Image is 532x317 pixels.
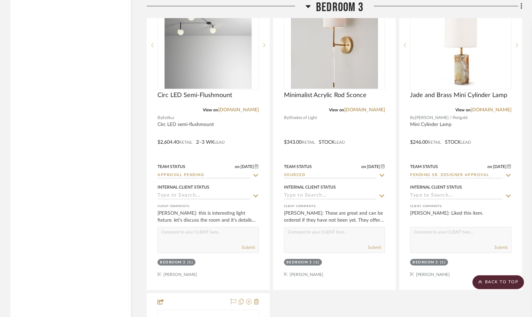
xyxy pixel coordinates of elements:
a: [DOMAIN_NAME] [471,108,511,112]
div: Team Status [284,164,312,170]
div: (1) [314,260,319,265]
div: Bedroom 3 [413,260,438,265]
a: [DOMAIN_NAME] [344,108,385,112]
input: Type to Search… [410,172,503,179]
div: Internal Client Status [284,184,336,190]
div: Bedroom 3 [286,260,312,265]
input: Type to Search… [284,172,377,179]
div: 0 [158,1,259,89]
div: [PERSON_NAME]: These are great and can be ordered if they have not been yet. They offer a nice bl... [284,210,385,224]
div: [PERSON_NAME]: this is interesting light fixture. let's discuss the room and it's details before ... [157,210,259,224]
div: Bedroom 3 [160,260,186,265]
div: Internal Client Status [157,184,209,190]
input: Type to Search… [157,193,250,199]
span: on [487,165,492,169]
span: View on [329,108,344,112]
div: [PERSON_NAME]: Liked this item. [410,210,511,224]
input: Type to Search… [284,193,377,199]
span: on [235,165,240,169]
div: Team Status [410,164,438,170]
input: Type to Search… [157,172,250,179]
img: Circ LED Semi-Flushmount [164,2,252,89]
span: [DATE] [240,164,255,169]
img: Minimalist Acrylic Rod Sconce [291,2,378,89]
span: on [361,165,366,169]
a: [DOMAIN_NAME] [218,108,259,112]
span: [PERSON_NAME] / Perigold [415,114,468,121]
div: Internal Client Status [410,184,462,190]
img: Jade and Brass Mini Cylinder Lamp [417,2,504,89]
input: Type to Search… [410,193,503,199]
button: Submit [368,244,381,251]
div: (1) [187,260,193,265]
span: By [410,114,415,121]
div: (1) [440,260,446,265]
span: Shades of Light [289,114,317,121]
button: Submit [242,244,255,251]
span: [DATE] [492,164,507,169]
span: By [157,114,162,121]
span: [DATE] [366,164,381,169]
button: Submit [494,244,508,251]
div: Team Status [157,164,185,170]
span: Minimalist Acrylic Rod Sconce [284,92,367,99]
span: Circ LED Semi-Flushmount [157,92,232,99]
span: View on [203,108,218,112]
div: 0 [410,1,511,89]
span: Estiluz [162,114,174,121]
scroll-to-top-button: BACK TO TOP [472,275,524,289]
span: Jade and Brass Mini Cylinder Lamp [410,92,507,99]
span: By [284,114,289,121]
span: View on [455,108,471,112]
